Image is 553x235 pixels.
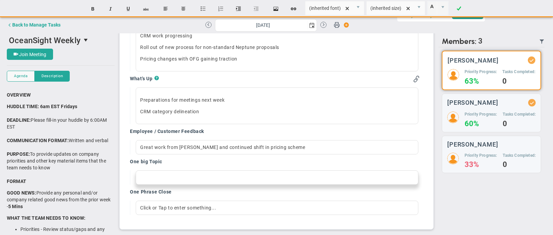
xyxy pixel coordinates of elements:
[130,128,204,134] h4: Employee / Customer Feedback
[503,112,536,117] h5: Tasks Completed:
[334,21,340,31] span: Print Huddle
[9,36,81,45] span: OceanSight Weekly
[230,2,247,15] button: Indent
[502,78,535,84] h4: 0
[437,1,448,15] span: select
[340,20,349,30] span: Action Button
[175,2,191,15] button: Center text
[8,204,23,209] strong: 5 Mins
[367,1,414,15] input: Font Size
[195,2,211,15] button: Insert unordered list
[7,71,35,82] button: Agenda
[140,32,414,39] p: CRM work progressing
[442,37,476,46] span: Members:
[7,117,31,123] strong: DEADLINE:
[447,112,459,123] img: 204746.Person.photo
[7,103,115,185] p: Please fill-in your huddle by 6:00AM EST Written and verbal To provide updates on company priorit...
[448,69,459,81] img: 206891.Person.photo
[19,52,46,57] span: Join Meeting
[285,2,302,15] button: Insert hyperlink
[120,2,136,15] button: Underline
[502,69,535,75] h5: Tasks Completed:
[451,2,467,15] a: Done!
[7,190,36,196] strong: GOOD NEWS:
[7,189,115,210] p: Provide any personal and/or company related good news from the prior week -
[130,189,172,195] h4: One Phrase Close
[529,58,534,63] div: Updated Status
[268,2,284,15] button: Insert image
[478,37,483,46] span: 3
[136,201,418,215] div: Click or Tap to enter something...
[81,34,92,46] span: select
[41,73,63,79] span: Description
[465,153,497,158] h5: Priority Progress:
[140,97,414,103] p: Preparations for meetings next week
[7,179,26,184] span: FORMAT
[465,162,497,168] h4: 33%
[447,153,459,164] img: 204747.Person.photo
[138,2,154,15] button: Strikethrough
[130,75,154,82] h4: What's Up
[7,215,85,221] strong: WHAT THE TEAM NEEDS TO KNOW:
[130,158,162,165] h4: One big Topic
[7,138,69,143] strong: COMMUNICATION FORMAT:
[465,78,497,84] h4: 63%
[85,2,101,15] button: Bold
[7,151,30,157] strong: PURPOSE:
[136,140,418,154] div: Great work from [PERSON_NAME] and continued shift in pricing scheme
[140,108,414,115] p: CRM category delineation
[7,49,53,60] button: Join Meeting
[413,1,425,15] span: select
[465,121,497,127] h4: 60%
[447,99,498,106] h3: [PERSON_NAME]
[503,162,536,168] h4: 0
[465,69,497,75] h5: Priority Progress:
[465,112,497,117] h5: Priority Progress:
[503,121,536,127] h4: 0
[447,141,498,148] h3: [PERSON_NAME]
[213,2,229,15] button: Insert ordered list
[352,1,364,15] span: select
[140,44,414,51] p: Roll out of new process for non-standard Neptune proposals
[427,1,449,15] span: Current selected color is rgba(255, 255, 255, 0)
[539,39,544,44] span: Filter Updated Members
[448,57,499,64] h3: [PERSON_NAME]
[140,55,414,62] p: Pricing changes with OFG gaining traction
[35,71,70,82] button: Description
[157,2,174,15] button: Align text left
[102,2,119,15] button: Italic
[503,153,536,158] h5: Tasks Completed:
[307,19,317,31] span: select
[530,100,534,105] div: Updated Status
[7,92,31,98] strong: OVERVIEW
[7,18,61,32] button: Back to Manage Tasks
[12,22,61,28] div: Back to Manage Tasks
[14,73,28,79] span: Agenda
[305,1,352,15] input: Font Name
[7,104,77,109] strong: HUDDLE TIME: 6am EST Fridays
